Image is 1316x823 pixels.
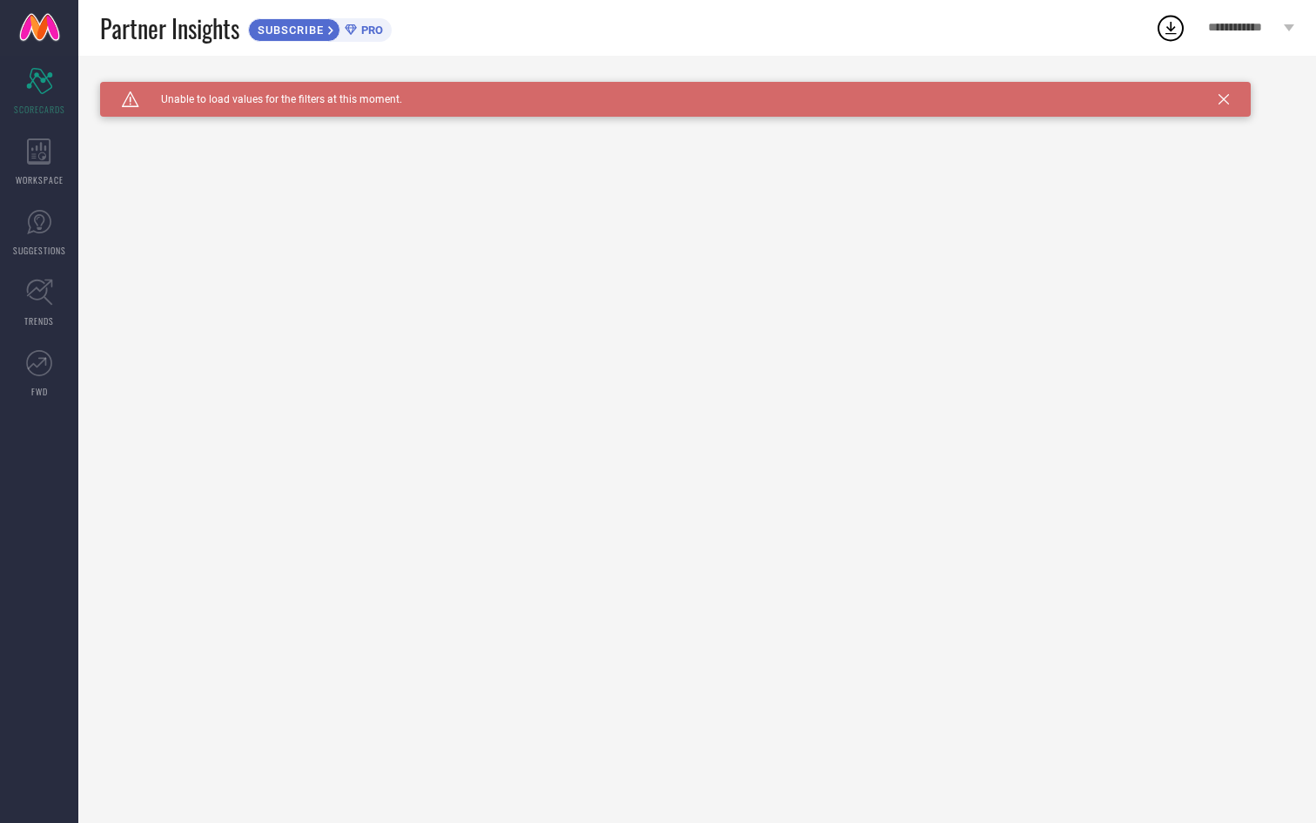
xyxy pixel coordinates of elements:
div: Open download list [1155,12,1186,44]
span: SCORECARDS [14,103,65,116]
span: Partner Insights [100,10,239,46]
span: FWD [31,385,48,398]
span: SUBSCRIBE [249,24,328,37]
span: TRENDS [24,314,54,327]
span: WORKSPACE [16,173,64,186]
span: PRO [357,24,383,37]
span: SUGGESTIONS [13,244,66,257]
span: Unable to load values for the filters at this moment. [139,93,402,105]
div: Unable to load filters at this moment. Please try later. [100,82,1294,96]
a: SUBSCRIBEPRO [248,14,392,42]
